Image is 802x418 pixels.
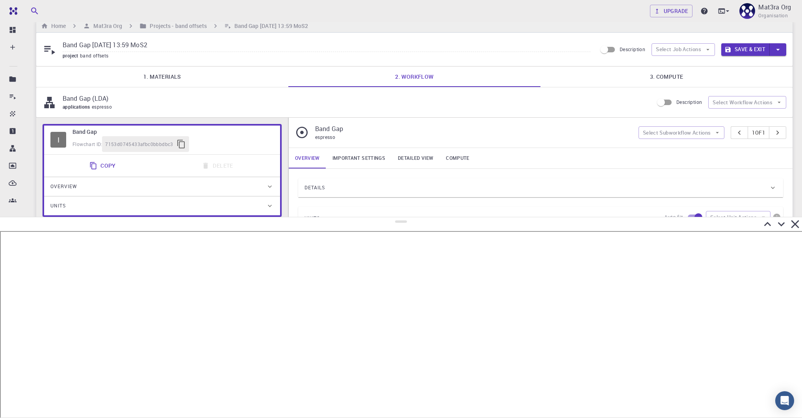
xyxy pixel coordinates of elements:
span: Flowchart ID: [72,141,102,147]
h6: Mat3ra Org [90,22,122,30]
button: info [770,211,783,224]
button: Copy [85,158,122,174]
a: 2. Workflow [288,67,540,87]
span: project [63,52,80,59]
div: pager [731,126,786,139]
p: Band Gap (LDA) [63,94,647,103]
div: Open Intercom Messenger [775,391,794,410]
h6: Band Gap [72,128,274,136]
span: Description [676,99,702,105]
a: Detailed view [392,148,440,168]
p: Band Gap [315,124,632,133]
img: Mat3ra Org [739,3,755,19]
span: Support [17,6,45,13]
div: Units [44,196,280,215]
p: Mat3ra Org [758,2,791,12]
p: Auto fit [664,213,683,221]
a: 1. Materials [36,67,288,87]
span: UNITS [304,212,320,225]
button: Select Workflow Actions [708,96,786,109]
span: Description [620,46,645,52]
span: espresso [315,134,335,140]
span: Overview [50,180,77,193]
div: Overview [44,177,280,196]
div: I [50,132,66,148]
img: logo [6,7,17,15]
h6: Projects - band offsets [147,22,206,30]
button: Upgrade [650,5,693,17]
h6: Band Gap [DATE] 13:59 MoS2 [231,22,308,30]
a: Compute [440,148,475,168]
button: Save & Exit [721,43,770,56]
span: band offsets [80,52,112,59]
button: Select Job Actions [652,43,715,56]
button: Select Unit Actions [706,211,770,224]
span: 7153d0745433afbc0bbbdbc3 [105,141,173,148]
span: Units [50,200,66,212]
div: Details [298,178,783,197]
span: applications [63,104,92,110]
span: Organisation [758,12,788,20]
button: Select Subworkflow Actions [639,126,725,139]
a: 3. Compute [540,67,793,87]
a: Important settings [326,148,392,168]
span: Details [304,181,325,194]
a: Overview [289,148,326,168]
nav: breadcrumb [39,22,310,30]
button: 1of1 [748,126,769,139]
span: espresso [92,104,115,110]
h6: Home [48,22,66,30]
span: Idle [50,132,66,148]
